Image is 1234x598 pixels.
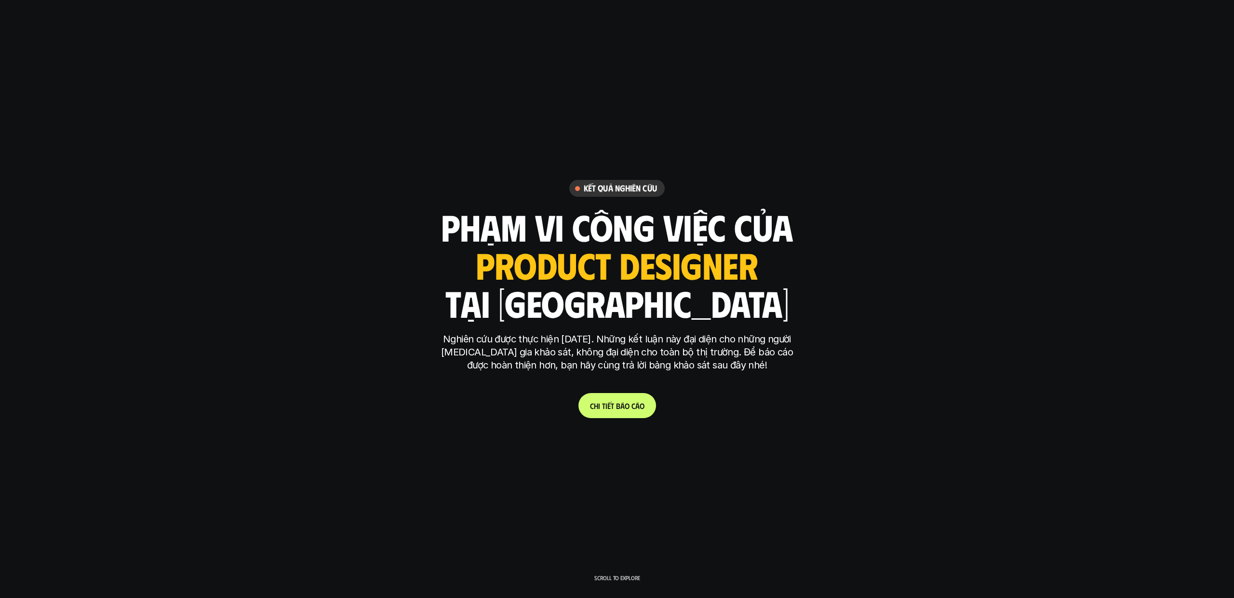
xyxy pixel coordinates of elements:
h6: Kết quả nghiên cứu [584,183,657,194]
span: h [594,401,598,410]
span: i [605,401,607,410]
span: i [598,401,600,410]
span: c [631,401,635,410]
span: C [590,401,594,410]
a: Chitiếtbáocáo [578,393,656,418]
span: á [620,401,625,410]
span: o [640,401,644,410]
span: t [602,401,605,410]
span: t [611,401,614,410]
h1: tại [GEOGRAPHIC_DATA] [445,283,789,323]
span: b [616,401,620,410]
span: ế [607,401,611,410]
h1: phạm vi công việc của [441,206,793,247]
p: Scroll to explore [594,574,640,581]
p: Nghiên cứu được thực hiện [DATE]. Những kết luận này đại diện cho những người [MEDICAL_DATA] gia ... [436,333,798,372]
span: o [625,401,630,410]
span: á [635,401,640,410]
